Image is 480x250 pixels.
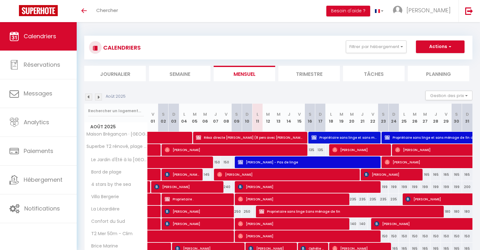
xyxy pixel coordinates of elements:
abbr: S [309,111,311,117]
th: 14 [284,104,294,132]
div: 199 [378,181,388,193]
th: 09 [231,104,242,132]
th: 07 [210,104,221,132]
abbr: J [361,111,364,117]
div: 165 [462,169,472,180]
div: 199 [388,181,399,193]
div: 250 [242,206,252,217]
abbr: D [246,111,249,117]
div: 199 [420,181,430,193]
abbr: M [423,111,427,117]
div: 235 [388,193,399,205]
th: 20 [347,104,357,132]
th: 15 [294,104,305,132]
span: Proprietaire . [165,193,231,205]
abbr: L [183,111,185,117]
span: Résa directe [PERSON_NAME] (8 pers avec [PERSON_NAME] et [PERSON_NAME]) [196,131,304,143]
th: 27 [420,104,430,132]
th: 08 [221,104,231,132]
abbr: L [257,111,258,117]
div: 235 [347,193,357,205]
div: 165 [451,169,462,180]
span: [PERSON_NAME] [238,218,346,230]
abbr: M [193,111,197,117]
abbr: J [288,111,290,117]
abbr: M [266,111,270,117]
span: Maison Brégançon · [GEOGRAPHIC_DATA] Vue Mer [86,132,149,137]
th: 28 [430,104,441,132]
span: Villa Bergerie [86,193,121,200]
span: [PERSON_NAME] [238,230,377,242]
th: 03 [169,104,179,132]
span: Brice Marine [86,243,120,250]
div: 180 [462,206,472,217]
th: 16 [305,104,315,132]
button: Besoin d'aide ? [326,6,370,16]
th: 17 [315,104,326,132]
th: 21 [357,104,368,132]
th: 05 [189,104,200,132]
span: Calendriers [24,32,56,40]
li: Tâches [343,66,405,81]
div: 150 [430,230,441,242]
span: T2 Mer 50m - Clim [86,230,134,237]
li: Planning [408,66,469,81]
abbr: D [319,111,322,117]
th: 30 [451,104,462,132]
th: 01 [148,104,158,132]
th: 18 [326,104,336,132]
div: 199 [410,181,420,193]
span: Proprietaire sans linge Sans ménage de fin [259,205,440,217]
th: 31 [462,104,472,132]
span: [PERSON_NAME] [364,168,419,180]
div: 150 [388,230,399,242]
th: 24 [388,104,399,132]
span: [PERSON_NAME] [165,205,231,217]
span: [PERSON_NAME] [165,218,231,230]
li: Journalier [84,66,146,81]
th: 02 [158,104,169,132]
span: [PERSON_NAME] [217,168,356,180]
button: Filtrer par hébergement [346,40,406,53]
div: 199 [430,181,441,193]
div: 199 [399,181,409,193]
abbr: M [413,111,417,117]
abbr: S [162,111,165,117]
abbr: V [151,111,154,117]
span: Messages [24,89,52,97]
abbr: J [435,111,437,117]
div: 150 [410,230,420,242]
div: 140 [347,218,357,230]
p: Août 2025 [106,94,126,100]
div: 150 [378,230,388,242]
abbr: S [382,111,385,117]
th: 19 [336,104,347,132]
abbr: V [371,111,374,117]
span: [PERSON_NAME] [154,181,220,193]
span: Réservations [24,61,60,69]
th: 25 [399,104,409,132]
span: Confort du Sud [86,218,127,225]
abbr: D [392,111,395,117]
div: 165 [430,169,441,180]
abbr: V [445,111,447,117]
th: 22 [368,104,378,132]
div: 140 [357,218,368,230]
div: 150 [420,230,430,242]
abbr: M [350,111,354,117]
div: 199 [451,181,462,193]
span: Notifications [24,204,60,212]
th: 10 [242,104,252,132]
span: [PERSON_NAME] [165,144,304,156]
th: 11 [252,104,263,132]
div: 150 [451,230,462,242]
div: 150 [399,230,409,242]
span: La Lézardière [86,206,121,213]
span: [PERSON_NAME] [165,168,199,180]
span: Analytics [24,118,49,126]
abbr: M [203,111,207,117]
div: 180 [451,206,462,217]
div: 240 [221,181,231,193]
span: Bord de plage [86,169,123,176]
div: 235 [357,193,368,205]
